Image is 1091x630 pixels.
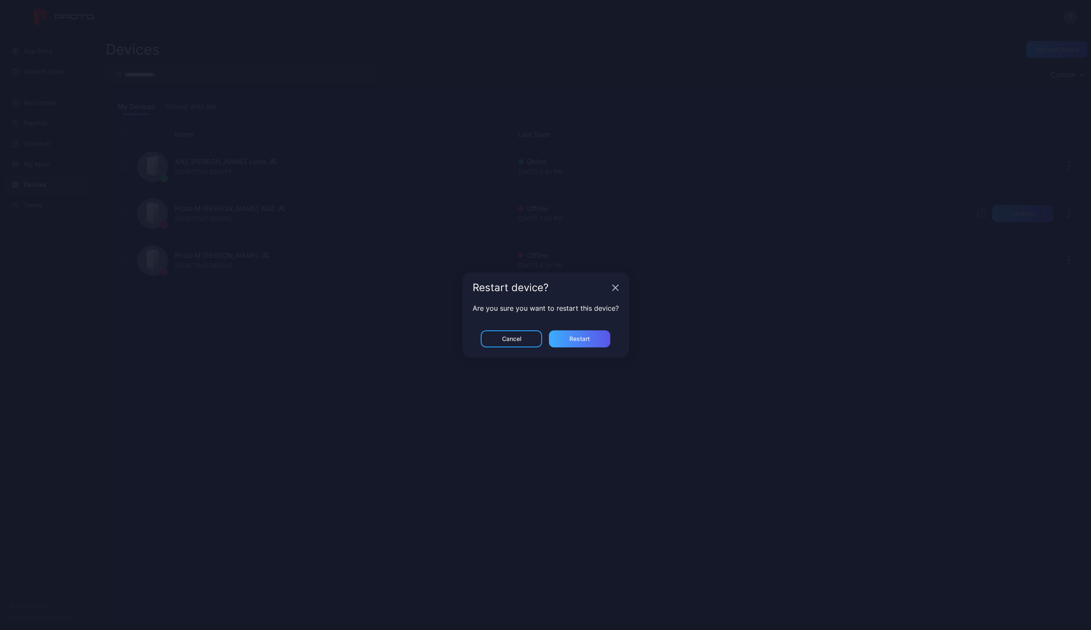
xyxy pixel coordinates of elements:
div: Restart device? [473,283,609,293]
div: Restart [569,335,590,342]
button: Cancel [481,330,542,347]
p: Are you sure you want to restart this device? [473,303,619,313]
button: Restart [549,330,610,347]
div: Cancel [502,335,521,342]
